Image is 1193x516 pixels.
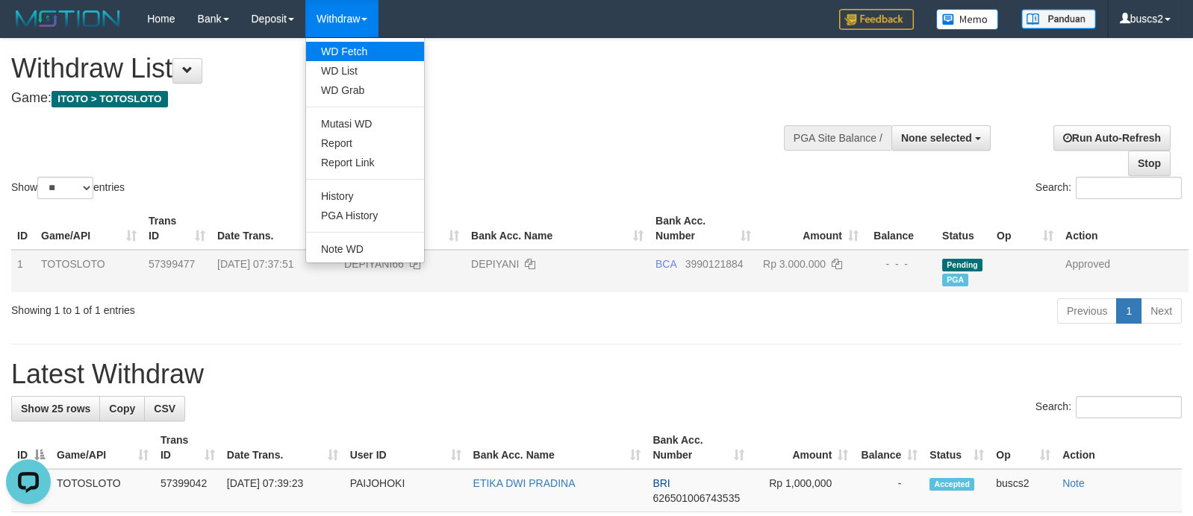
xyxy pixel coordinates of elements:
[11,91,780,106] h4: Game:
[854,469,923,512] td: -
[154,403,175,415] span: CSV
[11,427,51,469] th: ID: activate to sort column descending
[37,177,93,199] select: Showentries
[1076,396,1182,418] input: Search:
[929,478,974,491] span: Accepted
[1053,125,1171,151] a: Run Auto-Refresh
[1057,298,1117,324] a: Previous
[1059,207,1189,250] th: Action
[344,469,467,512] td: PAIJOHOKI
[1062,477,1085,489] a: Note
[784,125,891,151] div: PGA Site Balance /
[306,133,424,153] a: Report
[990,427,1056,469] th: Op: activate to sort column ascending
[344,258,404,270] span: DEPIYANI66
[1035,396,1182,418] label: Search:
[306,114,424,133] a: Mutasi WD
[35,207,143,250] th: Game/API: activate to sort column ascending
[11,396,100,421] a: Show 25 rows
[923,427,990,469] th: Status: activate to sort column ascending
[647,427,750,469] th: Bank Acc. Number: activate to sort column ascending
[870,257,930,271] div: - - -
[839,9,914,30] img: Feedback.jpg
[11,297,486,318] div: Showing 1 to 1 of 1 entries
[11,207,35,250] th: ID
[854,427,923,469] th: Balance: activate to sort column ascending
[6,6,51,51] button: Open LiveChat chat widget
[891,125,991,151] button: None selected
[306,153,424,172] a: Report Link
[306,239,424,259] a: Note WD
[750,469,854,512] td: Rp 1,000,000
[1076,177,1182,199] input: Search:
[1035,177,1182,199] label: Search:
[1021,9,1096,29] img: panduan.png
[52,91,168,107] span: ITOTO > TOTOSLOTO
[217,258,293,270] span: [DATE] 07:37:51
[51,427,155,469] th: Game/API: activate to sort column ascending
[306,81,424,100] a: WD Grab
[650,207,757,250] th: Bank Acc. Number: activate to sort column ascending
[763,258,826,270] span: Rp 3.000.000
[990,469,1056,512] td: buscs2
[655,258,676,270] span: BCA
[685,258,744,270] span: Copy 3990121884 to clipboard
[1141,298,1182,324] a: Next
[211,207,338,250] th: Date Trans.: activate to sort column descending
[750,427,854,469] th: Amount: activate to sort column ascending
[1116,298,1141,324] a: 1
[467,427,647,469] th: Bank Acc. Name: activate to sort column ascending
[471,258,519,270] a: DEPIYANI
[1059,250,1189,292] td: Approved
[149,258,195,270] span: 57399477
[35,250,143,292] td: TOTOSLOTO
[901,132,972,144] span: None selected
[942,259,982,271] span: Pending
[306,42,424,61] a: WD Fetch
[1128,151,1171,176] a: Stop
[991,207,1059,250] th: Op: activate to sort column ascending
[652,477,670,489] span: BRI
[11,359,1182,389] h1: Latest Withdraw
[652,492,740,504] span: Copy 626501006743535 to clipboard
[1056,427,1182,469] th: Action
[306,61,424,81] a: WD List
[865,207,936,250] th: Balance
[11,54,780,84] h1: Withdraw List
[306,206,424,225] a: PGA History
[344,427,467,469] th: User ID: activate to sort column ascending
[465,207,650,250] th: Bank Acc. Name: activate to sort column ascending
[473,477,576,489] a: ETIKA DWI PRADINA
[221,427,344,469] th: Date Trans.: activate to sort column ascending
[109,403,135,415] span: Copy
[757,207,865,250] th: Amount: activate to sort column ascending
[306,186,424,206] a: History
[143,207,211,250] th: Trans ID: activate to sort column ascending
[155,427,221,469] th: Trans ID: activate to sort column ascending
[942,274,968,286] span: PGA
[11,177,125,199] label: Show entries
[155,469,221,512] td: 57399042
[144,396,185,421] a: CSV
[936,9,999,30] img: Button%20Memo.svg
[11,7,125,30] img: MOTION_logo.png
[21,403,90,415] span: Show 25 rows
[221,469,344,512] td: [DATE] 07:39:23
[99,396,145,421] a: Copy
[51,469,155,512] td: TOTOSLOTO
[936,207,991,250] th: Status
[11,250,35,292] td: 1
